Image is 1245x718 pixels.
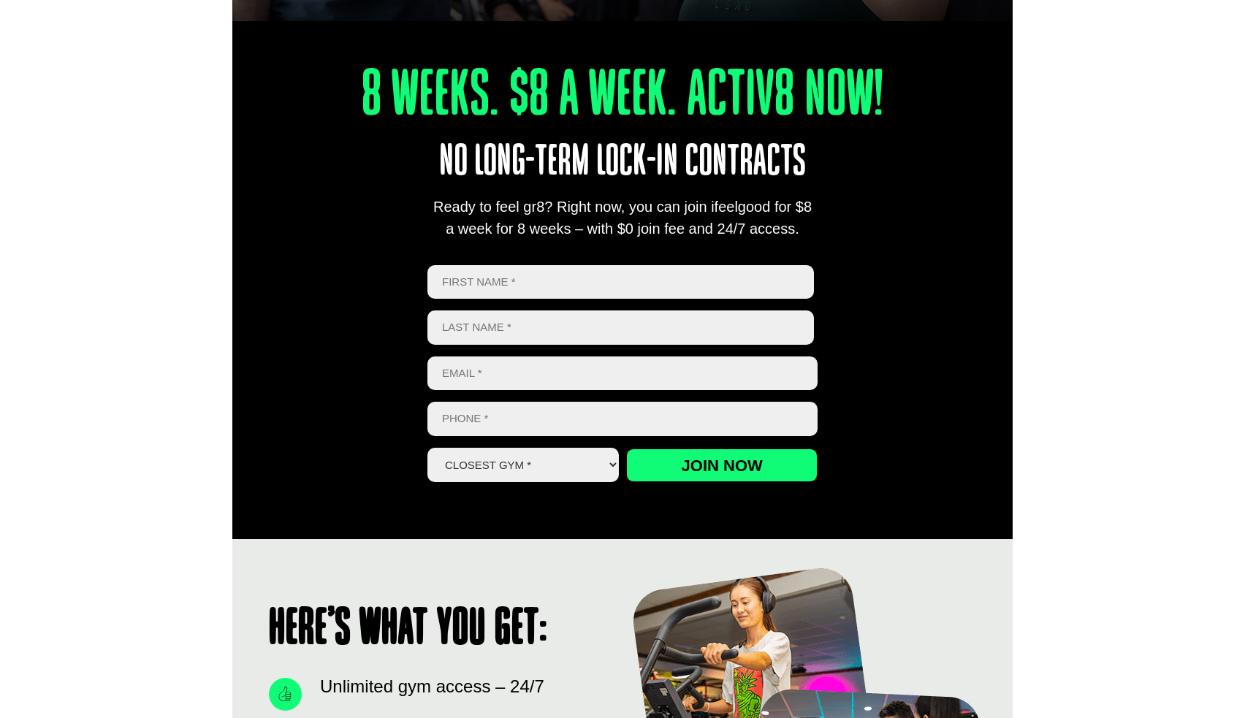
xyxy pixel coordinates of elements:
[311,64,934,130] h1: 8 Weeks. $8 A Week. Activ8 Now!
[271,130,973,196] p: No long-term lock-in contracts
[427,402,818,436] input: Phone *
[427,310,814,345] input: Last name *
[427,356,818,391] input: Email *
[427,196,818,240] div: Ready to feel gr8? Right now, you can join ifeelgood for $8 a week for 8 weeks – with $0 join fee...
[316,673,544,700] span: Unlimited gym access – 24/7
[427,265,814,299] input: First name *
[269,605,608,656] h1: Here’s what you get:
[626,448,818,482] input: Join now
